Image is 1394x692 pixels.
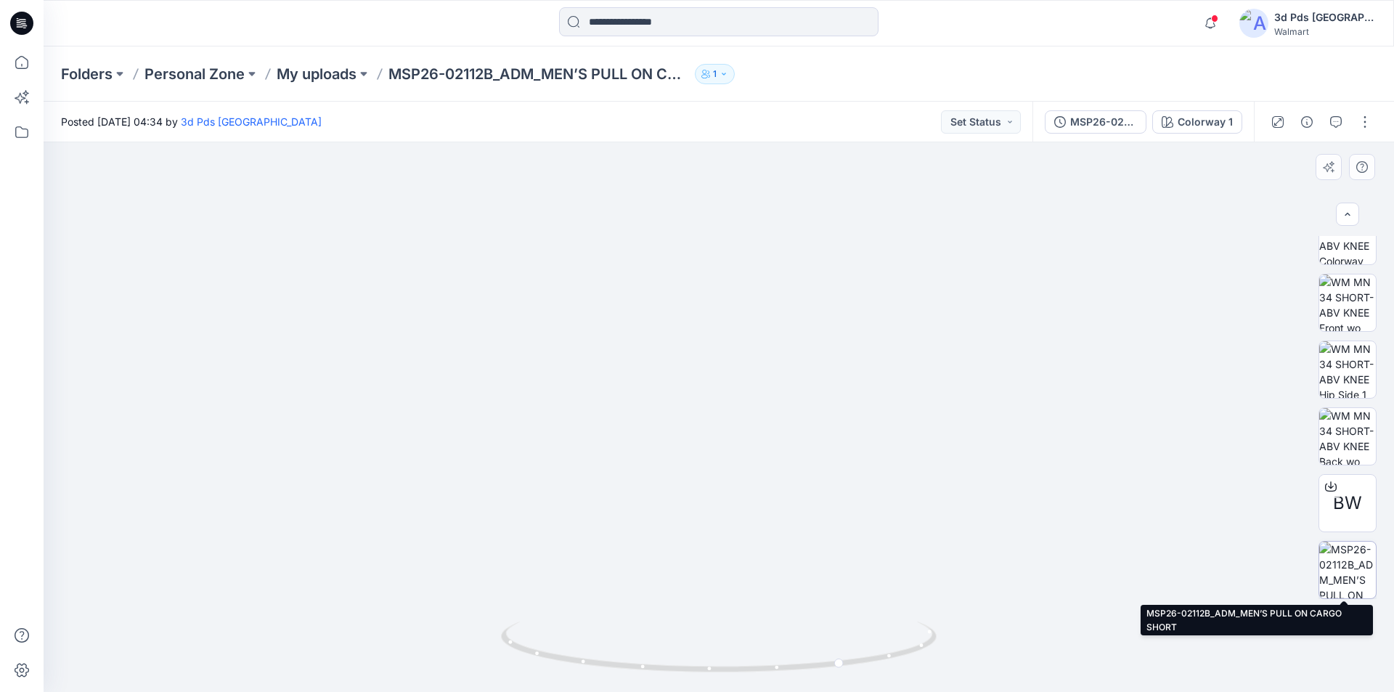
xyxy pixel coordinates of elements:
[181,115,322,128] a: 3d Pds [GEOGRAPHIC_DATA]
[1274,26,1376,37] div: Walmart
[1333,490,1362,516] span: BW
[1319,341,1376,398] img: WM MN 34 SHORT-ABV KNEE Hip Side 1 wo Avatar
[713,66,717,82] p: 1
[1152,110,1242,134] button: Colorway 1
[388,64,689,84] p: MSP26-02112B_ADM_MEN’S PULL ON CARGO SHORT
[1274,9,1376,26] div: 3d Pds [GEOGRAPHIC_DATA]
[1319,208,1376,264] img: WM MN 34 SHORT-ABV KNEE Colorway wo Avatar
[1319,274,1376,331] img: WM MN 34 SHORT-ABV KNEE Front wo Avatar
[61,114,322,129] span: Posted [DATE] 04:34 by
[1319,408,1376,465] img: WM MN 34 SHORT-ABV KNEE Back wo Avatar
[1070,114,1137,130] div: MSP26-02112B_ADM_MEN’S PULL ON CARGO SHORT
[1045,110,1146,134] button: MSP26-02112B_ADM_MEN’S PULL ON CARGO SHORT
[277,64,356,84] a: My uploads
[1319,542,1376,598] img: MSP26-02112B_ADM_MEN’S PULL ON CARGO SHORT
[144,64,245,84] a: Personal Zone
[1239,9,1268,38] img: avatar
[1295,110,1318,134] button: Details
[1178,114,1233,130] div: Colorway 1
[61,64,113,84] a: Folders
[695,64,735,84] button: 1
